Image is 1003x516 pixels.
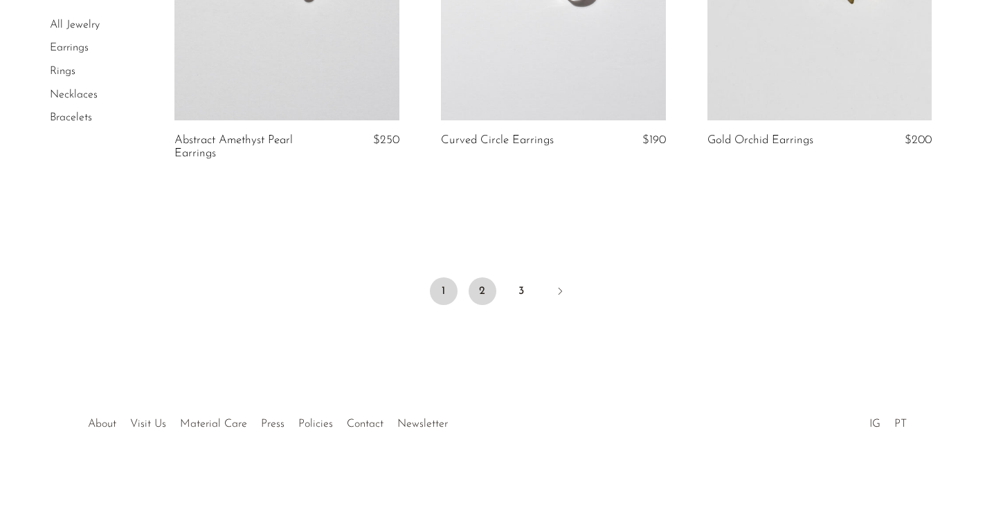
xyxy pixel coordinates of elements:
a: Next [546,277,574,308]
a: Abstract Amethyst Pearl Earrings [174,134,323,160]
a: 2 [469,277,496,305]
a: PT [894,418,907,430]
a: Earrings [50,43,89,54]
a: IG [869,418,880,430]
span: $250 [373,134,399,146]
a: About [88,418,116,430]
a: Rings [50,66,75,77]
span: 1 [430,277,458,305]
a: 3 [507,277,535,305]
a: Necklaces [50,89,98,100]
ul: Social Medias [862,407,914,434]
a: Curved Circle Earrings [441,134,554,147]
span: $200 [905,134,932,146]
a: Visit Us [130,418,166,430]
a: Bracelets [50,112,92,123]
a: Contact [347,418,383,430]
a: Gold Orchid Earrings [707,134,813,147]
a: Press [261,418,284,430]
ul: Quick links [81,407,455,434]
a: Material Care [180,418,247,430]
span: $190 [642,134,666,146]
a: Policies [298,418,333,430]
a: All Jewelry [50,19,100,30]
